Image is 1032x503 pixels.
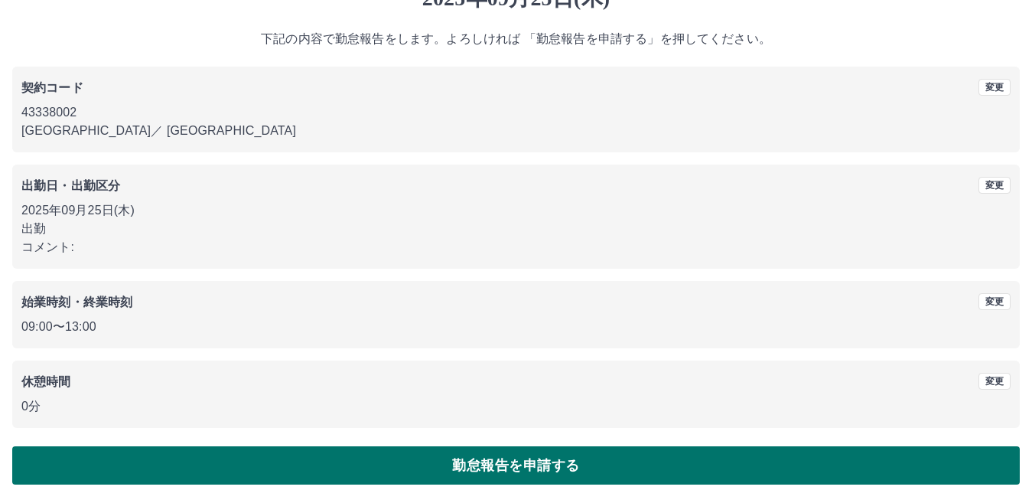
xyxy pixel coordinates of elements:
[21,122,1011,140] p: [GEOGRAPHIC_DATA] ／ [GEOGRAPHIC_DATA]
[21,318,1011,336] p: 09:00 〜 13:00
[978,177,1011,194] button: 変更
[12,30,1020,48] p: 下記の内容で勤怠報告をします。よろしければ 「勤怠報告を申請する」を押してください。
[21,397,1011,416] p: 0分
[21,238,1011,256] p: コメント:
[21,103,1011,122] p: 43338002
[21,375,71,388] b: 休憩時間
[21,179,120,192] b: 出勤日・出勤区分
[21,296,132,309] b: 始業時刻・終業時刻
[978,373,1011,390] button: 変更
[21,220,1011,238] p: 出勤
[21,201,1011,220] p: 2025年09月25日(木)
[12,446,1020,485] button: 勤怠報告を申請する
[978,293,1011,310] button: 変更
[21,81,83,94] b: 契約コード
[978,79,1011,96] button: 変更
